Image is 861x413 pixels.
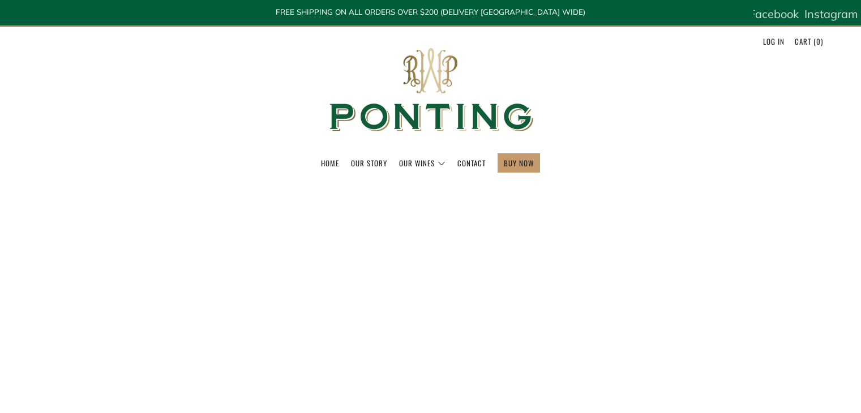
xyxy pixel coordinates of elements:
[457,154,486,172] a: Contact
[763,32,785,50] a: Log in
[321,154,339,172] a: Home
[399,154,446,172] a: Our Wines
[504,154,534,172] a: BUY NOW
[795,32,823,50] a: Cart (0)
[749,7,799,21] span: Facebook
[804,3,858,25] a: Instagram
[816,36,821,47] span: 0
[351,154,387,172] a: Our Story
[749,3,799,25] a: Facebook
[804,7,858,21] span: Instagram
[318,27,544,153] img: Ponting Wines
